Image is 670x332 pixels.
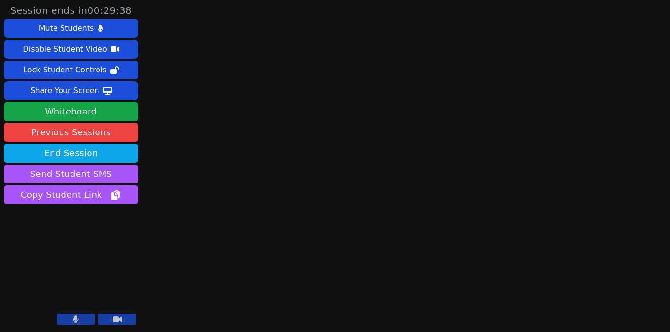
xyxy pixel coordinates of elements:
button: Share Your Screen [4,81,138,100]
span: Copy Student Link [21,188,121,201]
button: Send Student SMS [4,165,138,183]
button: Mute Students [4,19,138,38]
div: Mute Students [39,21,94,36]
span: Session ends in [10,4,132,17]
button: Disable Student Video [4,40,138,59]
button: End Session [4,144,138,163]
a: Previous Sessions [4,123,138,142]
time: 00:29:38 [88,5,132,16]
div: Share Your Screen [30,83,99,98]
div: Disable Student Video [23,42,107,57]
button: Whiteboard [4,102,138,121]
button: Lock Student Controls [4,61,138,79]
div: Lock Student Controls [23,62,107,78]
button: Copy Student Link [4,185,138,204]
